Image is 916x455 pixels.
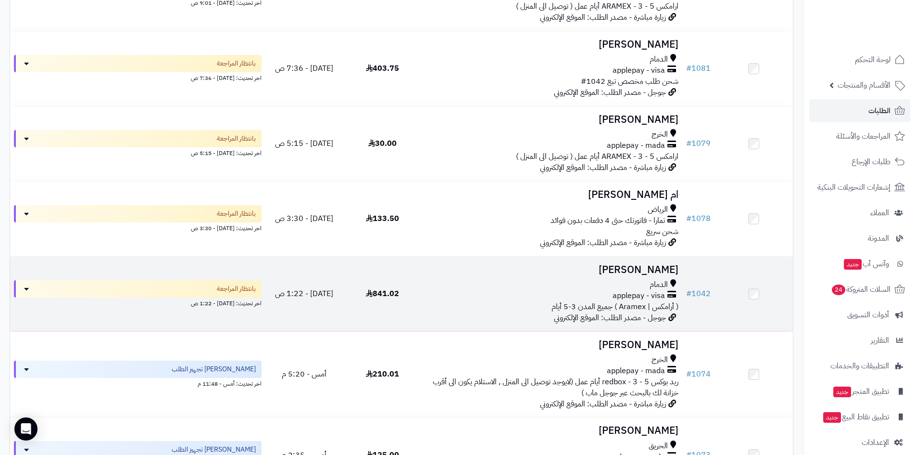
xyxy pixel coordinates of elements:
span: الطلبات [868,104,891,117]
span: المدونة [868,232,889,245]
span: زيارة مباشرة - مصدر الطلب: الموقع الإلكتروني [540,398,666,410]
span: 841.02 [366,288,399,299]
span: زيارة مباشرة - مصدر الطلب: الموقع الإلكتروني [540,237,666,248]
a: #1079 [686,138,711,149]
span: الحريق [649,441,668,452]
span: الأقسام والمنتجات [838,78,891,92]
span: تطبيق نقاط البيع [822,410,889,424]
span: ريد بوكس redbox - 3 - 5 أيام عمل (لايوجد توصيل الى المنزل , الاستلام يكون الى أقرب خزانة لك بالبح... [433,376,678,399]
a: أدوات التسويق [809,303,910,326]
a: السلات المتروكة24 [809,278,910,301]
span: بانتظار المراجعة [217,134,256,143]
a: #1042 [686,288,711,299]
span: 30.00 [368,138,397,149]
a: طلبات الإرجاع [809,150,910,173]
h3: [PERSON_NAME] [426,425,678,436]
span: [DATE] - 3:30 ص [275,213,333,224]
span: # [686,213,691,224]
span: # [686,138,691,149]
span: 403.75 [366,63,399,74]
span: تطبيق المتجر [832,385,889,398]
a: #1081 [686,63,711,74]
div: اخر تحديث: [DATE] - 1:22 ص [14,298,262,308]
a: إشعارات التحويلات البنكية [809,176,910,199]
h3: ام [PERSON_NAME] [426,189,678,200]
a: التطبيقات والخدمات [809,354,910,377]
span: التقارير [871,334,889,347]
a: لوحة التحكم [809,48,910,71]
span: # [686,288,691,299]
a: المراجعات والأسئلة [809,125,910,148]
span: زيارة مباشرة - مصدر الطلب: الموقع الإلكتروني [540,12,666,23]
span: الخرج [652,129,668,140]
span: الخرج [652,354,668,365]
span: الرياض [648,204,668,215]
span: [DATE] - 5:15 ص [275,138,333,149]
span: بانتظار المراجعة [217,209,256,219]
a: المدونة [809,227,910,250]
span: applepay - visa [613,290,665,301]
h3: [PERSON_NAME] [426,339,678,351]
span: زيارة مباشرة - مصدر الطلب: الموقع الإلكتروني [540,162,666,173]
div: اخر تحديث: [DATE] - 3:30 ص [14,222,262,233]
img: logo-2.png [851,26,907,46]
span: إشعارات التحويلات البنكية [817,181,891,194]
span: # [686,63,691,74]
a: #1074 [686,368,711,380]
h3: [PERSON_NAME] [426,39,678,50]
span: المراجعات والأسئلة [836,130,891,143]
span: بانتظار المراجعة [217,284,256,294]
span: جوجل - مصدر الطلب: الموقع الإلكتروني [554,87,666,98]
span: شحن سريع [646,226,678,237]
span: 210.01 [366,368,399,380]
span: 133.50 [366,213,399,224]
a: العملاء [809,201,910,224]
span: السلات المتروكة [831,283,891,296]
span: جوجل - مصدر الطلب: الموقع الإلكتروني [554,312,666,324]
span: تمارا - فاتورتك حتى 4 دفعات بدون فوائد [551,215,665,226]
span: [PERSON_NAME] تجهيز الطلب [172,364,256,374]
span: وآتس آب [843,257,889,271]
span: الإعدادات [862,436,889,449]
span: العملاء [870,206,889,220]
span: ارامكس ARAMEX - 3 - 5 أيام عمل ( توصيل الى المنزل ) [516,0,678,12]
span: جديد [833,387,851,397]
h3: [PERSON_NAME] [426,114,678,125]
span: جديد [823,412,841,423]
div: اخر تحديث: [DATE] - 7:36 ص [14,72,262,82]
span: أدوات التسويق [847,308,889,322]
span: 24 [832,285,845,295]
span: [DATE] - 7:36 ص [275,63,333,74]
div: Open Intercom Messenger [14,417,38,441]
span: ( أرامكس | Aramex ) جميع المدن 3-5 أيام [552,301,678,312]
a: التقارير [809,329,910,352]
span: بانتظار المراجعة [217,59,256,68]
span: applepay - mada [607,365,665,377]
span: لوحة التحكم [855,53,891,66]
span: الدمام [650,279,668,290]
span: التطبيقات والخدمات [830,359,889,373]
a: #1078 [686,213,711,224]
div: اخر تحديث: [DATE] - 5:15 ص [14,147,262,157]
span: # [686,368,691,380]
span: [PERSON_NAME] تجهيز الطلب [172,445,256,455]
a: الطلبات [809,99,910,122]
a: وآتس آبجديد [809,252,910,275]
span: جديد [844,259,862,270]
span: الدمام [650,54,668,65]
div: اخر تحديث: أمس - 11:48 م [14,378,262,388]
a: تطبيق المتجرجديد [809,380,910,403]
span: applepay - visa [613,65,665,76]
h3: [PERSON_NAME] [426,264,678,275]
span: applepay - mada [607,140,665,151]
span: طلبات الإرجاع [852,155,891,169]
span: أمس - 5:20 م [282,368,326,380]
span: ارامكس ARAMEX - 3 - 5 أيام عمل ( توصيل الى المنزل ) [516,151,678,162]
span: [DATE] - 1:22 ص [275,288,333,299]
a: الإعدادات [809,431,910,454]
a: تطبيق نقاط البيعجديد [809,405,910,429]
span: شحن طلب مخصص تبع 1042# [581,76,678,87]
